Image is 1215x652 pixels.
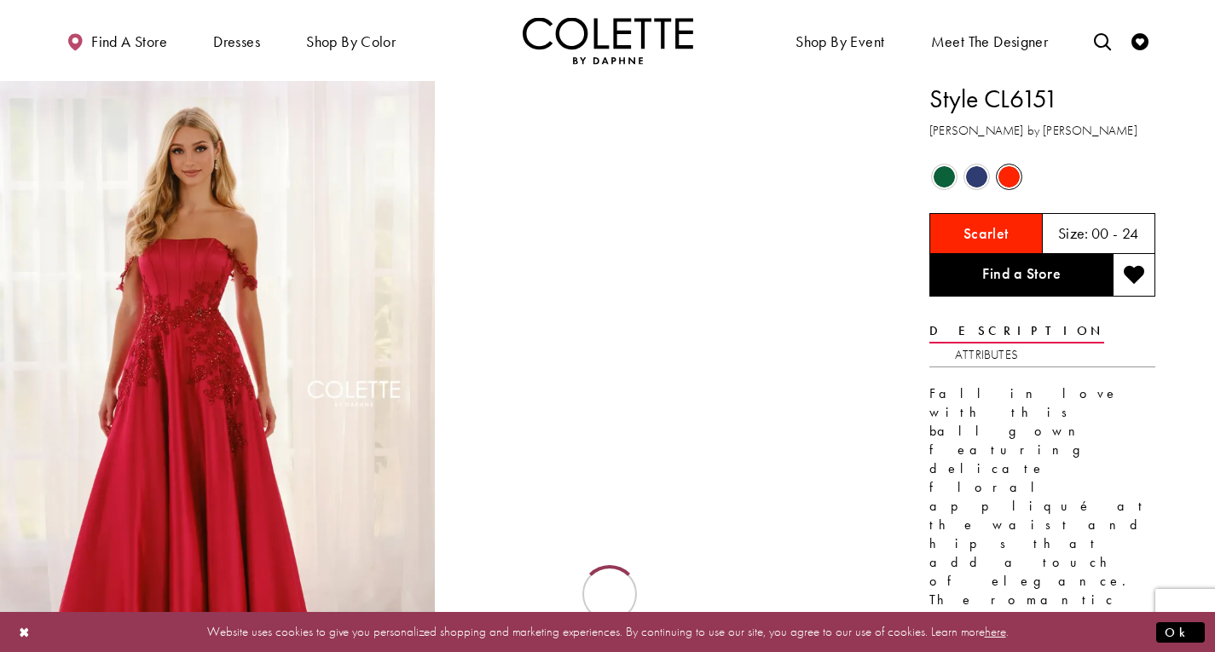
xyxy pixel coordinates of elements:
span: Shop By Event [791,17,888,64]
img: Colette by Daphne [523,17,693,64]
span: Find a store [91,33,167,50]
p: Website uses cookies to give you personalized shopping and marketing experiences. By continuing t... [123,620,1092,643]
a: Check Wishlist [1127,17,1153,64]
span: Size: [1058,223,1089,243]
a: Meet the designer [927,17,1053,64]
video: Style CL6151 Colette by Daphne #1 autoplay loop mute video [443,81,878,298]
span: Shop by color [306,33,396,50]
a: Description [929,319,1104,343]
span: Shop By Event [796,33,884,50]
a: here [985,623,1006,640]
a: Toggle search [1090,17,1115,64]
button: Add to wishlist [1113,254,1155,297]
h3: [PERSON_NAME] by [PERSON_NAME] [929,121,1155,141]
div: Product color controls state depends on size chosen [929,161,1155,193]
span: Dresses [213,33,260,50]
a: Visit Home Page [523,17,693,64]
button: Submit Dialog [1156,621,1205,643]
span: Dresses [209,17,264,64]
div: Hunter Green [929,162,959,192]
span: Meet the designer [931,33,1049,50]
span: Shop by color [302,17,400,64]
div: Scarlet [994,162,1024,192]
h5: Chosen color [963,225,1009,242]
h5: 00 - 24 [1091,225,1139,242]
button: Close Dialog [10,617,39,647]
a: Find a store [62,17,171,64]
h1: Style CL6151 [929,81,1155,117]
a: Find a Store [929,254,1113,297]
div: Navy Blue [962,162,992,192]
a: Attributes [955,343,1018,367]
